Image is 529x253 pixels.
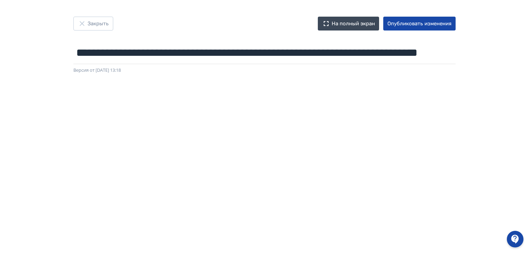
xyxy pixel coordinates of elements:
font: Закрыть [88,20,109,27]
button: Опубликовать изменения [383,17,456,30]
font: Опубликовать изменения [387,20,451,27]
button: На полный экран [318,17,379,30]
button: Закрыть [73,17,113,30]
font: Версия от [DATE] 13:18 [73,67,121,73]
font: На полный экран [332,20,375,27]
